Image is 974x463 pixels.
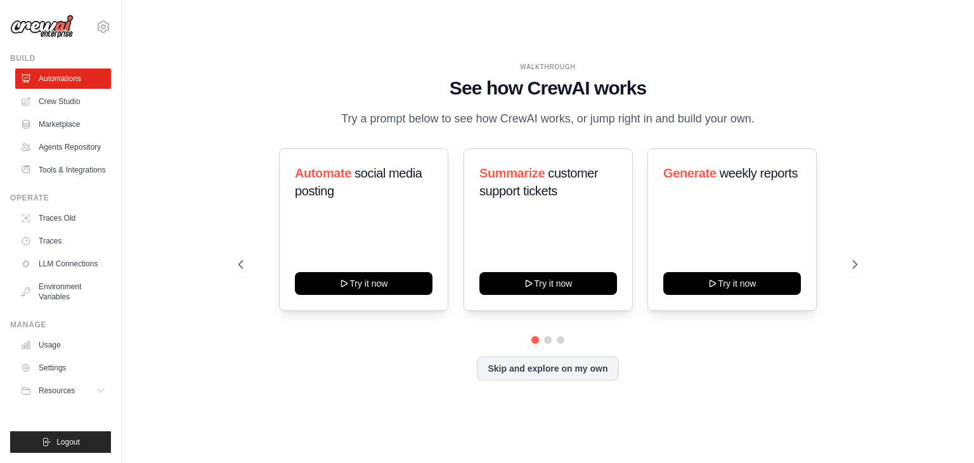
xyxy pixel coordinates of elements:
div: WALKTHROUGH [238,62,857,72]
img: Logo [10,15,74,39]
span: Generate [663,166,717,180]
button: Try it now [295,272,432,295]
span: social media posting [295,166,422,198]
span: customer support tickets [479,166,598,198]
span: Resources [39,386,75,396]
a: Tools & Integrations [15,160,111,180]
button: Try it now [663,272,801,295]
button: Logout [10,431,111,453]
span: Automate [295,166,351,180]
a: Traces [15,231,111,251]
h1: See how CrewAI works [238,77,857,100]
a: Usage [15,335,111,355]
a: Crew Studio [15,91,111,112]
a: Agents Repository [15,137,111,157]
a: Marketplace [15,114,111,134]
button: Resources [15,381,111,401]
a: Traces Old [15,208,111,228]
div: Operate [10,193,111,203]
iframe: Chat Widget [911,402,974,463]
a: Environment Variables [15,277,111,307]
div: Build [10,53,111,63]
span: Logout [56,437,80,447]
button: Skip and explore on my own [477,356,618,381]
button: Try it now [479,272,617,295]
div: Manage [10,320,111,330]
a: Settings [15,358,111,378]
a: LLM Connections [15,254,111,274]
span: weekly reports [720,166,798,180]
p: Try a prompt below to see how CrewAI works, or jump right in and build your own. [335,110,761,128]
span: Summarize [479,166,545,180]
a: Automations [15,68,111,89]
